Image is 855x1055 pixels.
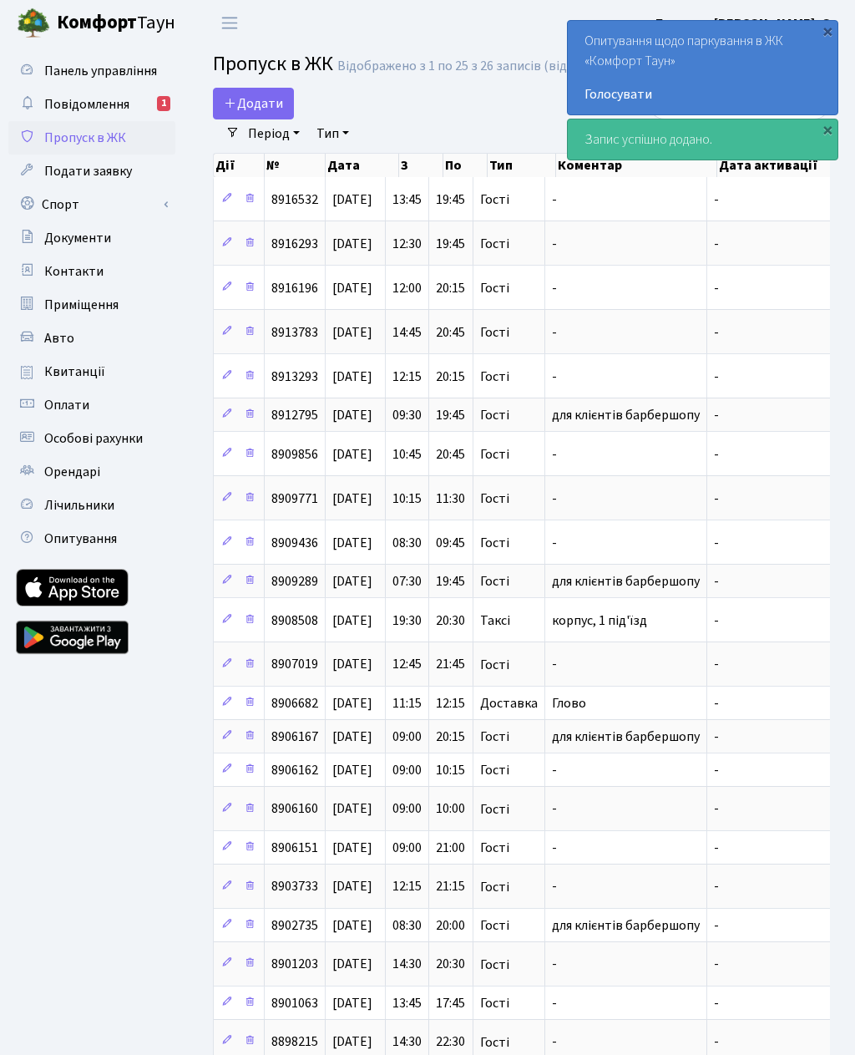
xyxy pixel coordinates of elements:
a: Додати [213,88,294,119]
span: 13:45 [392,994,422,1012]
a: Опитування [8,522,175,555]
span: [DATE] [332,1033,372,1052]
span: 21:45 [436,656,465,674]
span: - [714,800,719,819]
a: Приміщення [8,288,175,322]
span: Гості [480,575,509,588]
div: Опитування щодо паркування в ЖК «Комфорт Таун» [568,21,837,114]
span: Приміщення [44,296,119,314]
span: 8907019 [271,656,318,674]
span: - [552,190,557,209]
th: Дата [326,154,400,177]
a: Період [241,119,306,148]
a: Голосувати [584,84,821,104]
a: Орендарі [8,455,175,489]
span: [DATE] [332,800,372,819]
span: 14:30 [392,956,422,974]
div: × [819,121,836,138]
span: [DATE] [332,839,372,857]
span: [DATE] [332,406,372,424]
span: [DATE] [332,728,372,746]
span: Гості [480,193,509,206]
span: Особові рахунки [44,429,143,448]
span: - [552,994,557,1012]
span: 21:00 [436,839,465,857]
span: [DATE] [332,572,372,591]
span: 8906162 [271,761,318,779]
a: Авто [8,322,175,355]
span: Подати заявку [44,162,132,180]
span: Гості [480,958,509,971]
span: [DATE] [332,994,372,1012]
span: - [552,279,557,297]
span: - [552,839,557,857]
span: 8906151 [271,839,318,857]
span: 20:15 [436,279,465,297]
a: Подати заявку [8,155,175,188]
span: - [552,368,557,386]
span: 09:45 [436,534,465,552]
span: 8909771 [271,489,318,508]
span: для клієнтів барбершопу [552,406,700,424]
span: - [552,445,557,464]
span: - [552,323,557,342]
span: 20:45 [436,445,465,464]
span: 12:15 [392,368,422,386]
span: 09:30 [392,406,422,424]
span: - [714,728,719,746]
span: Гості [480,803,509,816]
span: Контакти [44,262,104,281]
span: Додати [224,94,283,113]
th: № [265,154,326,177]
span: - [552,534,557,552]
span: Гості [480,997,509,1010]
span: для клієнтів барбершопу [552,728,700,746]
span: 8912795 [271,406,318,424]
a: Блєдних [PERSON_NAME]. О. [655,13,835,33]
span: - [714,611,719,630]
div: 1 [157,96,170,111]
span: Лічильники [44,496,114,515]
span: - [714,956,719,974]
span: Повідомлення [44,95,129,114]
span: Гості [480,1036,509,1049]
span: Гості [480,448,509,461]
span: - [714,878,719,896]
span: Таксі [480,614,510,627]
span: 21:15 [436,878,465,896]
span: 20:00 [436,916,465,935]
span: - [714,279,719,297]
span: - [714,190,719,209]
span: [DATE] [332,368,372,386]
span: Гості [480,370,509,383]
span: 8906167 [271,728,318,746]
span: 08:30 [392,916,422,935]
span: 19:45 [436,190,465,209]
span: Глово [552,694,586,713]
span: Орендарі [44,463,100,481]
b: Комфорт [57,9,137,36]
span: - [714,534,719,552]
span: - [714,406,719,424]
span: - [552,235,557,253]
span: 19:30 [392,611,422,630]
a: Панель управління [8,54,175,88]
span: Гості [480,408,509,422]
span: Оплати [44,396,89,414]
span: 12:45 [392,656,422,674]
span: - [714,323,719,342]
th: Коментар [556,154,717,177]
span: Гості [480,326,509,339]
span: 09:00 [392,800,422,819]
span: 08:30 [392,534,422,552]
span: - [714,656,719,674]
span: - [552,656,557,674]
span: [DATE] [332,878,372,896]
span: - [552,878,557,896]
span: для клієнтів барбершопу [552,572,700,591]
span: 8909856 [271,445,318,464]
span: 12:00 [392,279,422,297]
button: Переключити навігацію [209,9,250,37]
span: 8901063 [271,994,318,1012]
span: 09:00 [392,728,422,746]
